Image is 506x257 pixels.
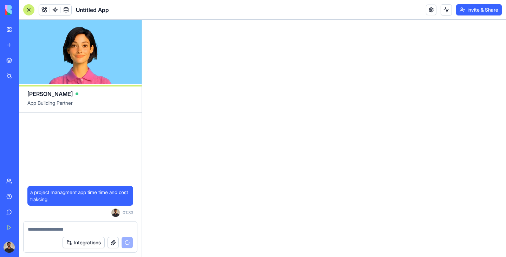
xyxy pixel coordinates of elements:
button: Invite & Share [456,4,502,15]
span: 01:33 [123,210,133,216]
span: App Building Partner [27,99,133,112]
span: Untitled App [76,6,109,14]
img: ACg8ocKbRUx-KnGq3DAwqhG8EWUdcbj1a1mrUpF-rsA2-T-j3uSTho0=s96-c [111,208,120,217]
img: ACg8ocKbRUx-KnGq3DAwqhG8EWUdcbj1a1mrUpF-rsA2-T-j3uSTho0=s96-c [4,242,15,253]
button: Integrations [63,237,105,248]
span: a project managment app time time and cost trakcing [30,189,130,203]
img: logo [5,5,48,15]
span: [PERSON_NAME] [27,90,73,98]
